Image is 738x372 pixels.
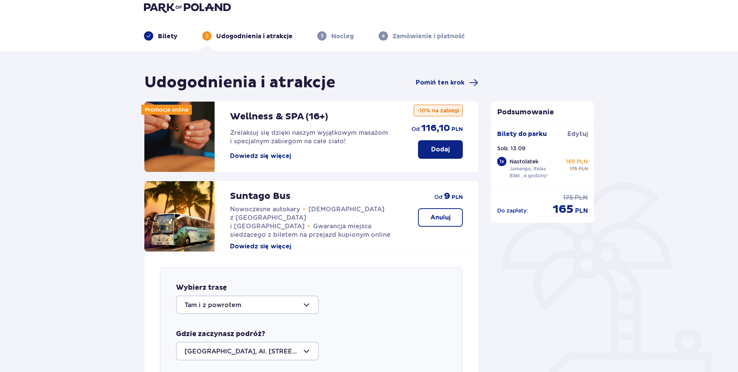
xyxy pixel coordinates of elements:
[570,165,577,172] p: 175
[144,102,215,172] img: attraction
[509,172,549,179] p: Bilet „4 godziny”
[452,126,463,133] p: PLN
[491,108,594,117] p: Podsumowanie
[230,190,291,202] p: Suntago Bus
[308,223,310,230] span: •
[416,78,478,87] a: Pomiń ten krok
[176,283,227,292] p: Wybierz trasę
[575,194,588,202] p: PLN
[497,144,525,152] p: Sob. 13.09
[444,190,450,202] p: 9
[382,32,385,39] p: 4
[144,181,215,251] img: attraction
[230,206,300,213] span: Nowoczesne autokary
[416,78,464,87] span: Pomiń ten krok
[579,165,588,172] p: PLN
[452,194,463,201] p: PLN
[509,158,538,165] p: Nastolatek
[418,140,463,159] button: Dodaj
[393,32,465,41] p: Zamówienie i płatność
[553,202,574,217] p: 165
[206,32,208,39] p: 2
[431,145,450,154] p: Dodaj
[418,208,463,227] button: Anuluj
[158,32,178,41] p: Bilety
[331,32,354,41] p: Nocleg
[141,105,192,115] div: Promocja online
[509,165,546,172] p: Jamango, Relax
[421,122,450,134] p: 116,10
[497,157,506,166] div: 1 x
[411,125,420,133] p: od
[430,213,450,222] p: Anuluj
[303,206,305,213] span: •
[567,130,588,138] a: Edytuj
[230,206,384,230] span: [DEMOGRAPHIC_DATA] z [GEOGRAPHIC_DATA] i [GEOGRAPHIC_DATA]
[176,330,265,339] p: Gdzie zaczynasz podróż?
[216,32,293,41] p: Udogodnienia i atrakcje
[144,2,231,13] img: Park of Poland logo
[566,158,588,165] p: 165 PLN
[230,111,328,122] p: Wellness & SPA (16+)
[575,207,588,215] p: PLN
[414,105,463,116] p: -10% na zabiegi
[230,242,291,251] button: Dowiedz się więcej
[230,152,291,160] button: Dowiedz się więcej
[497,130,547,138] p: Bilety do parku
[321,32,323,39] p: 3
[144,73,335,92] h1: Udogodnienia i atrakcje
[230,129,388,145] span: Zrelaksuj się dzięki naszym wyjątkowym masażom i specjalnym zabiegom na całe ciało!
[497,207,528,214] p: Do zapłaty :
[434,193,442,201] p: od
[563,194,573,202] p: 175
